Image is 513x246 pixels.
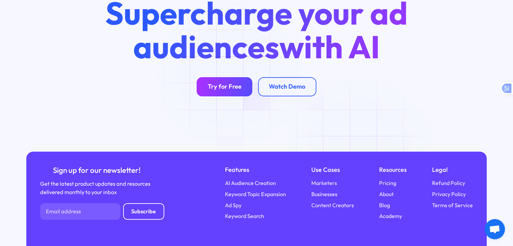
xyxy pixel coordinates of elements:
span: with AI [279,27,380,66]
a: About [379,190,394,198]
div: Legal [432,165,473,175]
div: Features [225,165,286,175]
input: Subscribe [123,203,164,220]
input: Email address [40,203,120,220]
a: Ad Spy [225,201,241,210]
a: Marketers [311,179,337,187]
a: Keyword Search [225,212,264,220]
div: Use Cases [311,165,354,175]
a: Try for Free [197,77,252,96]
a: AI Audience Creation [225,179,276,187]
div: Try for Free [208,83,241,91]
a: Watch Demo [258,77,316,96]
a: Blog [379,201,390,210]
a: Refund Policy [432,179,465,187]
div: Sign up for our newsletter! [40,165,153,176]
form: Newsletter Form [40,203,164,220]
a: Terms of Service [432,201,473,210]
a: Privacy Policy [432,190,466,198]
a: Content Creators [311,201,354,210]
a: Pricing [379,179,396,187]
div: Watch Demo [269,83,305,91]
div: Resources [379,165,407,175]
div: Open chat [485,219,505,239]
a: Businesses [311,190,337,198]
div: Get the latest product updates and resources delivered monthly to your inbox [40,180,153,196]
a: Keyword Topic Expansion [225,190,286,198]
a: Academy [379,212,402,220]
